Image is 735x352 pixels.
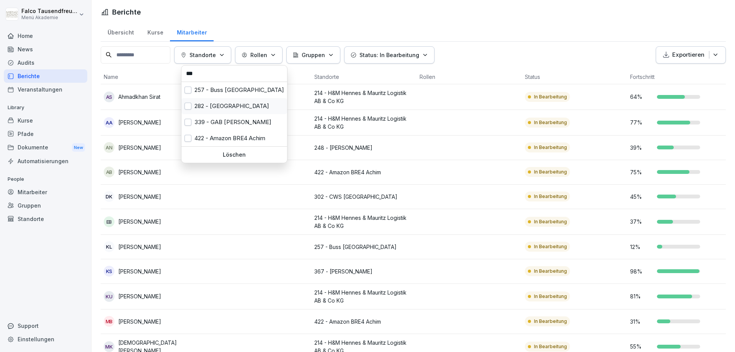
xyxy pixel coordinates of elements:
[181,130,287,146] div: 422 - Amazon BRE4 Achim
[672,51,704,59] p: Exportieren
[181,98,287,114] div: 282 - [GEOGRAPHIC_DATA]
[302,51,325,59] p: Gruppen
[181,114,287,130] div: 339 - GAB [PERSON_NAME]
[359,51,419,59] p: Status: In Bearbeitung
[185,151,284,158] p: Löschen
[250,51,267,59] p: Rollen
[181,82,287,98] div: 257 - Buss [GEOGRAPHIC_DATA]
[189,51,216,59] p: Standorte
